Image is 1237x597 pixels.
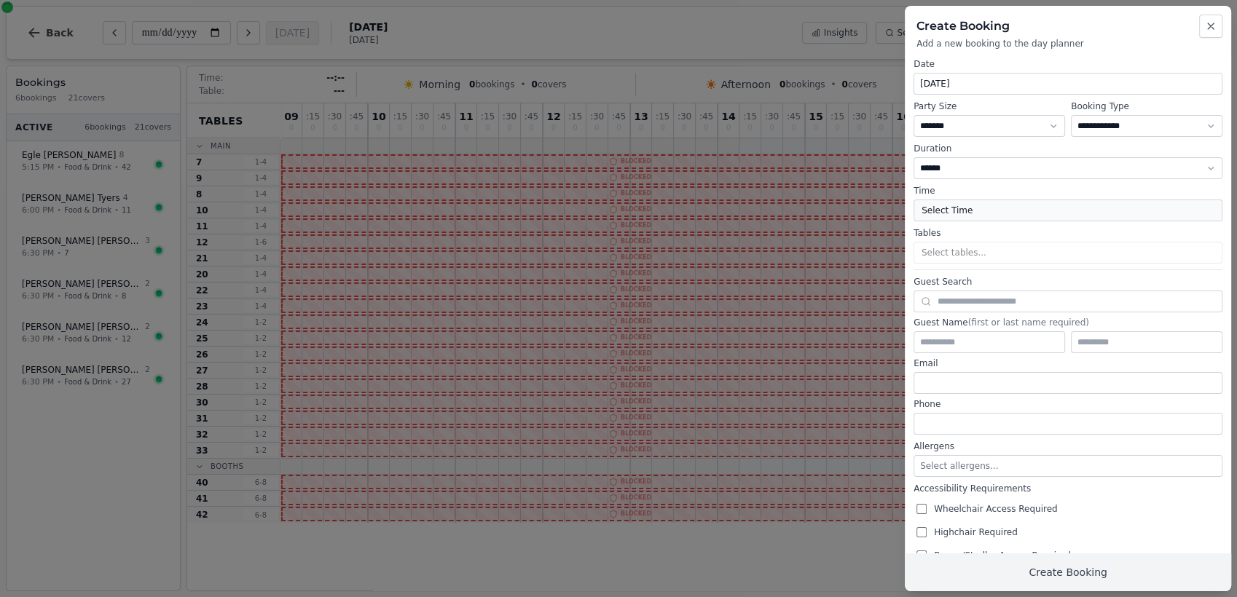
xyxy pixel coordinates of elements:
[914,276,1222,288] label: Guest Search
[916,17,1220,35] h2: Create Booking
[916,38,1220,50] p: Add a new booking to the day planner
[934,550,1071,561] span: Buggy/Stroller Access Required
[914,73,1222,95] button: [DATE]
[920,461,998,471] span: Select allergens...
[914,440,1222,452] label: Allergens
[934,526,1018,538] span: Highchair Required
[967,317,1088,328] span: (first or last name required)
[914,143,1222,154] label: Duration
[914,58,1222,70] label: Date
[914,100,1065,112] label: Party Size
[914,398,1222,410] label: Phone
[914,317,1222,328] label: Guest Name
[916,504,927,514] input: Wheelchair Access Required
[916,550,927,561] input: Buggy/Stroller Access Required
[934,503,1058,515] span: Wheelchair Access Required
[914,227,1222,239] label: Tables
[916,527,927,537] input: Highchair Required
[914,357,1222,369] label: Email
[914,185,1222,197] label: Time
[1071,100,1222,112] label: Booking Type
[914,455,1222,477] button: Select allergens...
[914,199,1222,221] button: Select Time
[914,242,1222,264] button: Select tables...
[905,553,1231,591] button: Create Booking
[914,483,1222,494] label: Accessibility Requirements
